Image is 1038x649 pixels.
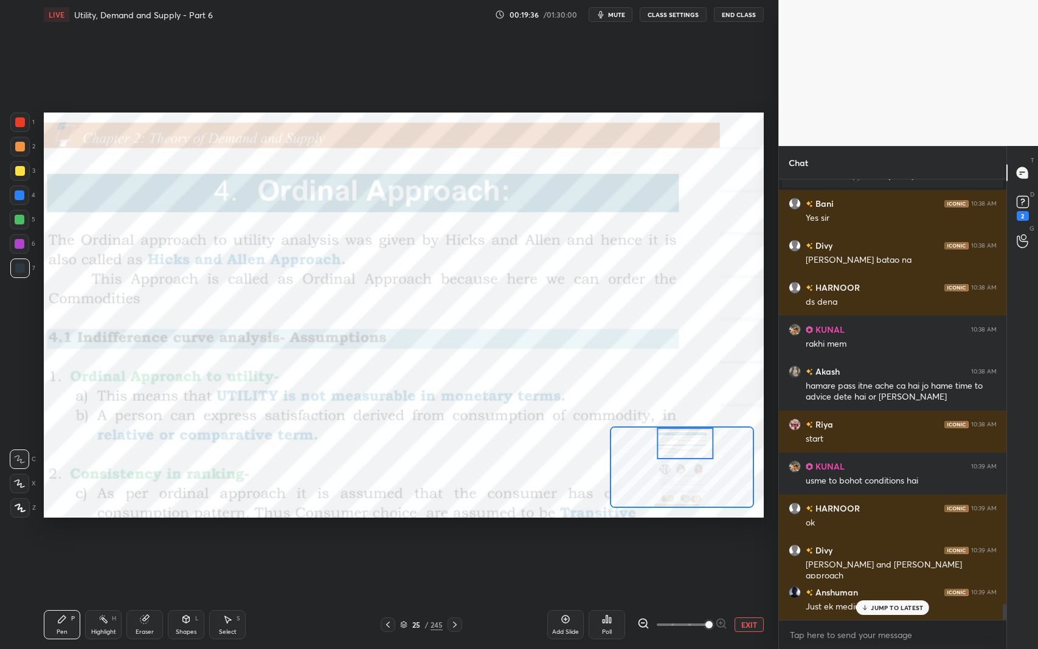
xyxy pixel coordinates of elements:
[136,629,154,635] div: Eraser
[871,604,923,611] p: JUMP TO LATEST
[971,421,997,428] div: 10:38 AM
[10,161,35,181] div: 3
[10,210,35,229] div: 5
[813,460,845,473] h6: KUNAL
[912,170,936,180] span: joined
[806,559,997,582] div: [PERSON_NAME] and [PERSON_NAME] approach
[779,179,1006,620] div: grid
[877,170,912,180] span: Priyanka
[944,200,969,207] img: iconic-dark.1390631f.png
[714,7,764,22] button: End Class
[806,212,997,224] div: Yes sir
[806,517,997,529] div: ok
[944,547,969,554] img: iconic-dark.1390631f.png
[424,621,428,628] div: /
[806,326,813,333] img: Learner_Badge_pro_50a137713f.svg
[813,323,845,336] h6: KUNAL
[789,366,801,378] img: 731bb12b01eb445b9ee835ffc7339574.jpg
[789,544,801,557] img: default.png
[10,186,35,205] div: 4
[813,418,833,431] h6: Riya
[813,365,840,378] h6: Akash
[789,502,801,515] img: default.png
[806,338,997,350] div: rakhi mem
[10,234,35,254] div: 6
[789,418,801,431] img: 872e590670b2484bb6d0e2648dc20bcf.jpg
[10,474,36,493] div: X
[10,449,36,469] div: C
[608,10,625,19] span: mute
[813,197,834,210] h6: Bani
[789,324,801,336] img: a18bb9dc5933452ba8ffea1041890abe.jpg
[112,616,116,622] div: H
[971,589,997,596] div: 10:39 AM
[789,282,801,294] img: default.png
[410,621,422,628] div: 25
[971,368,997,375] div: 10:38 AM
[640,7,707,22] button: CLASS SETTINGS
[971,326,997,333] div: 10:38 AM
[10,113,35,132] div: 1
[74,9,213,21] h4: Utility, Demand and Supply - Part 6
[219,629,237,635] div: Select
[971,200,997,207] div: 10:38 AM
[195,616,199,622] div: L
[944,505,969,512] img: iconic-dark.1390631f.png
[57,629,67,635] div: Pen
[971,547,997,554] div: 10:39 AM
[10,259,35,278] div: 7
[944,589,969,596] img: iconic-dark.1390631f.png
[176,629,196,635] div: Shapes
[806,422,813,428] img: no-rating-badge.077c3623.svg
[1017,211,1029,221] div: 2
[789,198,801,210] img: default.png
[552,629,579,635] div: Add Slide
[735,617,764,632] button: EXIT
[806,254,997,266] div: [PERSON_NAME] batao na
[813,586,858,599] h6: Anshuman
[789,460,801,473] img: a18bb9dc5933452ba8ffea1041890abe.jpg
[944,284,969,291] img: iconic-dark.1390631f.png
[806,296,997,308] div: ds dena
[806,463,813,470] img: Learner_Badge_pro_50a137713f.svg
[779,147,818,179] p: Chat
[1029,224,1034,233] p: G
[1030,190,1034,199] p: D
[806,369,813,375] img: no-rating-badge.077c3623.svg
[806,589,813,596] img: no-rating-badge.077c3623.svg
[813,239,832,252] h6: Divy
[806,547,813,554] img: no-rating-badge.077c3623.svg
[971,463,997,470] div: 10:39 AM
[806,433,997,445] div: start
[806,243,813,249] img: no-rating-badge.077c3623.svg
[971,505,997,512] div: 10:39 AM
[431,619,443,630] div: 245
[806,201,813,207] img: no-rating-badge.077c3623.svg
[971,242,997,249] div: 10:38 AM
[10,498,36,518] div: Z
[813,544,832,557] h6: Divy
[71,616,75,622] div: P
[789,240,801,252] img: default.png
[944,421,969,428] img: iconic-dark.1390631f.png
[813,502,860,515] h6: HARNOOR
[789,586,801,599] img: df2ddc2e69834845930f3f7a6bcf0b40.jpg
[91,629,116,635] div: Highlight
[971,284,997,291] div: 10:38 AM
[1031,156,1034,165] p: T
[806,505,813,512] img: no-rating-badge.077c3623.svg
[602,629,612,635] div: Poll
[944,242,969,249] img: iconic-dark.1390631f.png
[806,601,997,613] div: Just ek medium
[806,475,997,487] div: usme to bohot conditions hai
[806,380,997,403] div: hamare pass itne ache ca hai jo hame time to advice dete hai or [PERSON_NAME]
[10,137,35,156] div: 2
[44,7,69,22] div: LIVE
[237,616,240,622] div: S
[589,7,632,22] button: mute
[806,285,813,291] img: no-rating-badge.077c3623.svg
[813,281,860,294] h6: HARNOOR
